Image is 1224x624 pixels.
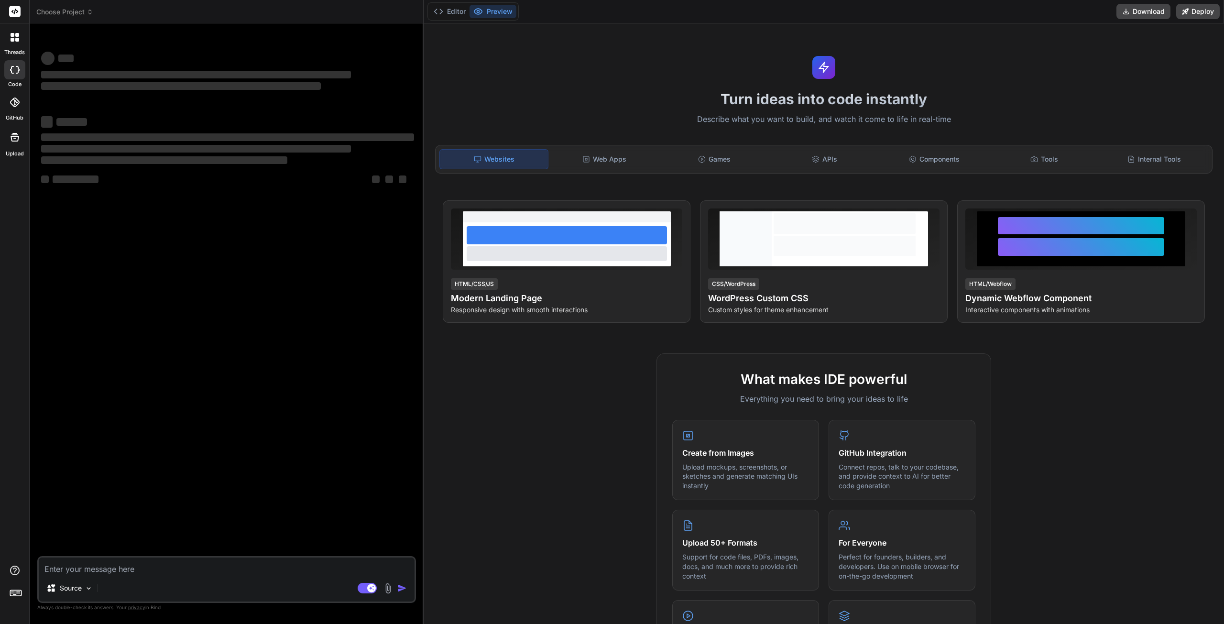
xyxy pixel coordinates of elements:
[85,584,93,592] img: Pick Models
[41,133,414,141] span: ‌
[708,278,759,290] div: CSS/WordPress
[41,82,321,90] span: ‌
[965,278,1016,290] div: HTML/Webflow
[128,604,145,610] span: privacy
[965,292,1197,305] h4: Dynamic Webflow Component
[770,149,878,169] div: APIs
[429,90,1218,108] h1: Turn ideas into code instantly
[470,5,516,18] button: Preview
[56,118,87,126] span: ‌
[708,292,940,305] h4: WordPress Custom CSS
[41,52,55,65] span: ‌
[839,552,965,580] p: Perfect for founders, builders, and developers. Use on mobile browser for on-the-go development
[36,7,93,17] span: Choose Project
[41,71,351,78] span: ‌
[41,145,351,153] span: ‌
[672,393,975,405] p: Everything you need to bring your ideas to life
[1100,149,1208,169] div: Internal Tools
[382,583,393,594] img: attachment
[6,114,23,122] label: GitHub
[372,175,380,183] span: ‌
[58,55,74,62] span: ‌
[682,447,809,459] h4: Create from Images
[965,305,1197,315] p: Interactive components with animations
[53,175,98,183] span: ‌
[660,149,768,169] div: Games
[399,175,406,183] span: ‌
[708,305,940,315] p: Custom styles for theme enhancement
[6,150,24,158] label: Upload
[880,149,988,169] div: Components
[41,156,287,164] span: ‌
[8,80,22,88] label: code
[682,552,809,580] p: Support for code files, PDFs, images, docs, and much more to provide rich context
[1176,4,1220,19] button: Deploy
[429,113,1218,126] p: Describe what you want to build, and watch it come to life in real-time
[41,116,53,128] span: ‌
[41,175,49,183] span: ‌
[1116,4,1170,19] button: Download
[990,149,1098,169] div: Tools
[451,305,682,315] p: Responsive design with smooth interactions
[385,175,393,183] span: ‌
[60,583,82,593] p: Source
[839,537,965,548] h4: For Everyone
[439,149,548,169] div: Websites
[682,537,809,548] h4: Upload 50+ Formats
[672,369,975,389] h2: What makes IDE powerful
[397,583,407,593] img: icon
[839,447,965,459] h4: GitHub Integration
[430,5,470,18] button: Editor
[682,462,809,491] p: Upload mockups, screenshots, or sketches and generate matching UIs instantly
[839,462,965,491] p: Connect repos, talk to your codebase, and provide context to AI for better code generation
[550,149,658,169] div: Web Apps
[37,603,416,612] p: Always double-check its answers. Your in Bind
[451,278,498,290] div: HTML/CSS/JS
[4,48,25,56] label: threads
[451,292,682,305] h4: Modern Landing Page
